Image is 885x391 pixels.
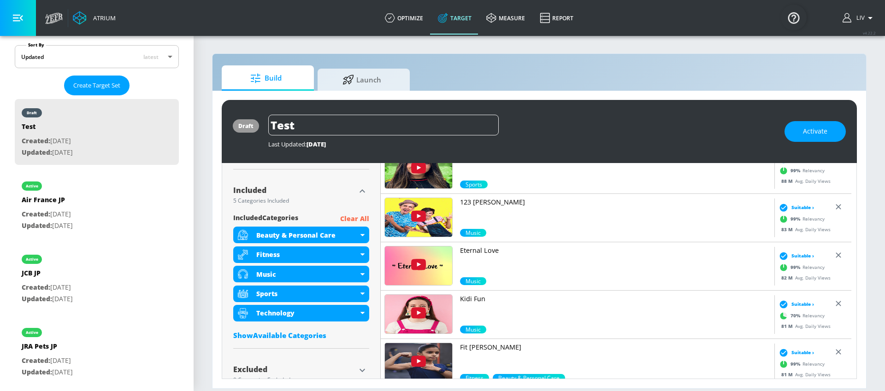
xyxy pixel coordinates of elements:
[785,121,846,142] button: Activate
[460,326,486,333] span: Music
[233,266,369,282] div: Music
[385,343,452,382] img: UU5j0i8xOklk-3WrUOFjlleg
[15,245,179,311] div: activeJCB JPCreated:[DATE]Updated:[DATE]
[256,250,358,259] div: Fitness
[460,198,771,207] p: 123 [PERSON_NAME]
[460,181,488,188] div: 99.0%
[143,53,159,61] span: latest
[307,140,326,148] span: [DATE]
[22,148,52,157] span: Updated:
[238,122,254,130] div: draft
[460,374,489,382] div: 99.0%
[803,126,827,137] span: Activate
[791,216,802,222] span: 99 %
[22,294,52,303] span: Updated:
[385,295,452,333] img: UUKG_7KqdGT4YceIh-lCfNUA
[791,252,814,259] span: Suitable ›
[22,147,73,158] p: [DATE]
[268,140,775,148] div: Last Updated:
[777,226,831,233] div: Avg. Daily Views
[233,366,355,373] div: Excluded
[26,184,38,188] div: active
[460,229,486,237] div: 99.0%
[233,198,355,204] div: 5 Categories Included
[22,282,73,293] p: [DATE]
[22,136,50,145] span: Created:
[460,294,771,303] p: Kidi Fun
[781,226,795,232] span: 83 M
[781,274,795,280] span: 82 M
[777,274,831,281] div: Avg. Daily Views
[863,30,876,35] span: v 4.22.2
[15,319,179,385] div: activeJRA Pets JPCreated:[DATE]Updated:[DATE]
[493,374,565,382] div: 70.0%
[791,301,814,308] span: Suitable ›
[15,99,179,165] div: draftTestCreated:[DATE]Updated:[DATE]
[777,309,825,322] div: Relevancy
[378,1,431,35] a: optimize
[460,181,488,188] span: Sports
[26,257,38,262] div: active
[791,349,814,356] span: Suitable ›
[233,246,369,263] div: Fitness
[22,209,73,220] p: [DATE]
[27,111,37,115] div: draft
[22,220,73,232] p: [DATE]
[791,361,802,368] span: 99 %
[781,371,795,377] span: 81 M
[460,277,486,285] div: 99.0%
[22,355,73,367] p: [DATE]
[233,187,355,194] div: Included
[460,229,486,237] span: Music
[777,348,814,357] div: Suitable ›
[791,312,802,319] span: 70 %
[89,14,116,22] div: Atrium
[493,374,565,382] span: Beauty & Personal Care
[256,289,358,298] div: Sports
[777,299,814,309] div: Suitable ›
[781,322,795,329] span: 81 M
[22,293,73,305] p: [DATE]
[777,357,825,371] div: Relevancy
[777,163,825,177] div: Relevancy
[385,246,452,285] img: UU5NEWyJDtr8vtzJWT6SXK4Q
[460,246,771,277] a: Eternal Love
[22,342,73,355] div: JRA Pets JP
[233,227,369,243] div: Beauty & Personal Care
[791,167,802,174] span: 99 %
[460,294,771,326] a: Kidi Fun
[233,377,355,383] div: 0 Categories Excluded
[385,198,452,237] img: UUrNRnxyY4zC2KKE9Aos2mPw
[327,69,397,91] span: Launch
[460,374,489,382] span: Fitness
[22,210,50,218] span: Created:
[233,305,369,321] div: Technology
[460,246,771,255] p: Eternal Love
[233,286,369,302] div: Sports
[777,177,831,184] div: Avg. Daily Views
[460,326,486,333] div: 70.0%
[843,12,876,23] button: Liv
[460,277,486,285] span: Music
[791,204,814,211] span: Suitable ›
[340,213,369,225] p: Clear All
[22,367,73,378] p: [DATE]
[781,177,795,184] span: 88 M
[431,1,479,35] a: Target
[777,260,825,274] div: Relevancy
[460,198,771,229] a: 123 [PERSON_NAME]
[26,42,46,48] label: Sort By
[21,53,44,61] div: Updated
[777,203,814,212] div: Suitable ›
[64,76,130,95] button: Create Target Set
[460,343,771,374] a: Fit [PERSON_NAME]
[256,309,358,317] div: Technology
[22,356,50,365] span: Created:
[791,264,802,271] span: 99 %
[777,322,831,329] div: Avg. Daily Views
[26,330,38,335] div: active
[256,270,358,279] div: Music
[781,5,807,30] button: Open Resource Center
